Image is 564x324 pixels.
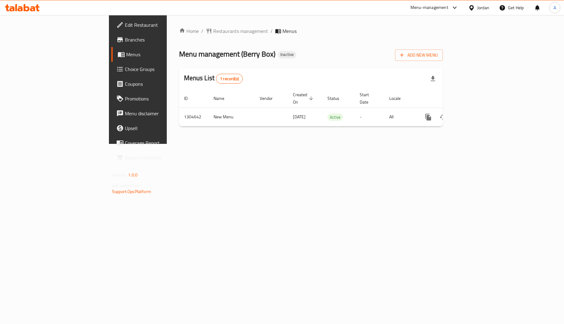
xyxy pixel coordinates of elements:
h2: Menus List [184,73,243,84]
span: Choice Groups [125,65,198,73]
span: 1 record(s) [216,76,242,82]
span: Active [327,114,343,121]
span: Coverage Report [125,139,198,147]
div: Inactive [278,51,296,58]
td: All [384,108,416,126]
span: Promotions [125,95,198,102]
a: Edit Restaurant [111,18,203,32]
a: Branches [111,32,203,47]
div: Jordan [477,4,489,11]
td: New Menu [209,108,255,126]
span: Name [214,95,232,102]
div: Export file [426,71,440,86]
span: [DATE] [293,113,306,121]
a: Menus [111,47,203,62]
span: Inactive [278,52,296,57]
span: Upsell [125,124,198,132]
li: / [270,27,273,35]
span: Menus [126,51,198,58]
button: Add New Menu [395,49,443,61]
a: Choice Groups [111,62,203,77]
div: Total records count [216,74,243,84]
span: Branches [125,36,198,43]
span: Coupons [125,80,198,88]
button: Change Status [436,110,450,124]
span: Restaurants management [213,27,268,35]
td: - [355,108,384,126]
span: Add New Menu [400,51,438,59]
span: ID [184,95,196,102]
div: Active [327,113,343,121]
span: Grocery Checklist [125,154,198,161]
span: Get support on: [112,181,140,189]
a: Coverage Report [111,136,203,150]
span: Vendor [260,95,281,102]
span: A [554,4,556,11]
a: Upsell [111,121,203,136]
span: Start Date [360,91,377,106]
th: Actions [416,89,485,108]
a: Grocery Checklist [111,150,203,165]
span: 1.0.0 [128,171,138,179]
span: Edit Restaurant [125,21,198,29]
table: enhanced table [179,89,485,127]
a: Promotions [111,91,203,106]
span: Menus [282,27,297,35]
span: Locale [389,95,409,102]
a: Restaurants management [206,27,268,35]
span: Menu management ( Berry Box ) [179,47,275,61]
nav: breadcrumb [179,27,443,35]
button: more [421,110,436,124]
span: Created On [293,91,315,106]
span: Version: [112,171,127,179]
span: Menu disclaimer [125,110,198,117]
a: Menu disclaimer [111,106,203,121]
a: Coupons [111,77,203,91]
div: Menu-management [410,4,448,11]
span: Status [327,95,347,102]
a: Support.OpsPlatform [112,188,151,196]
